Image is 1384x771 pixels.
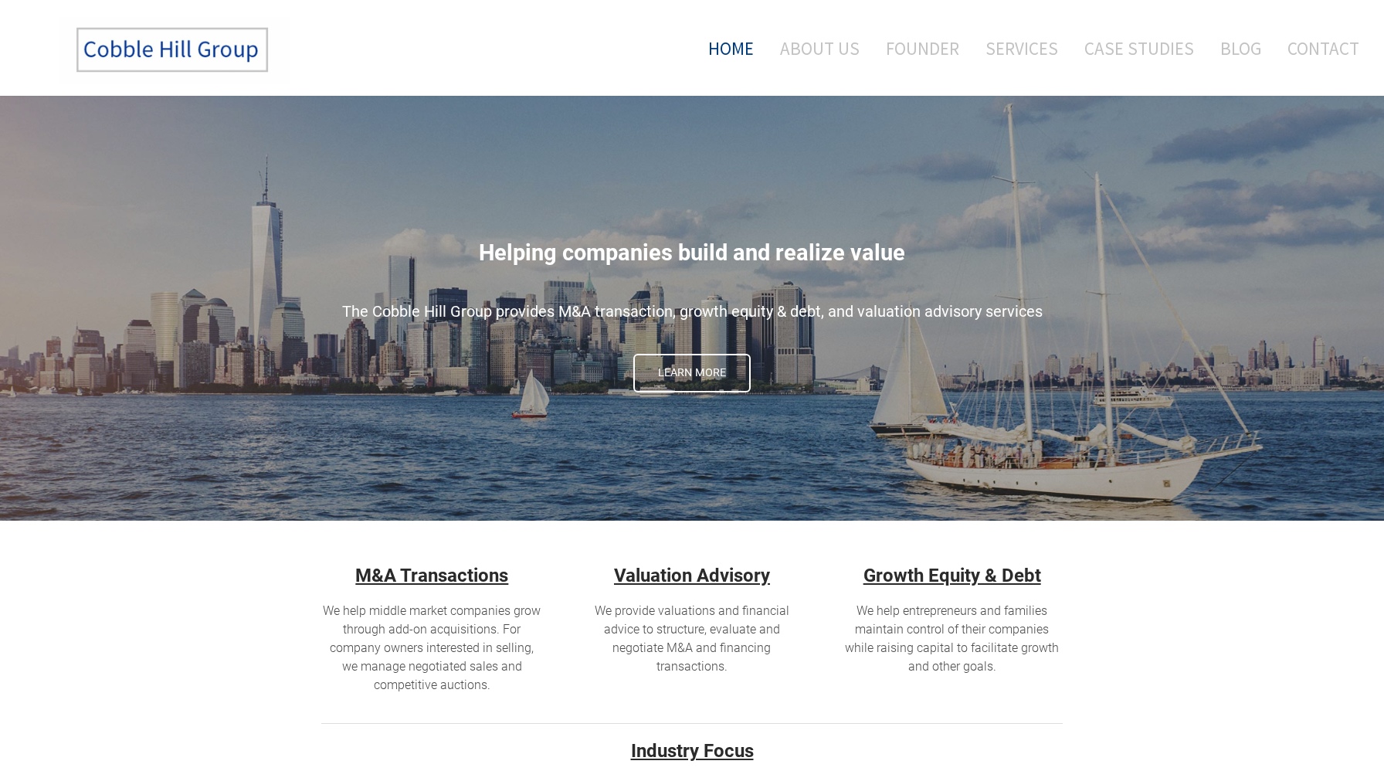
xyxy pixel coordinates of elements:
[974,16,1070,80] a: Services
[614,565,770,586] a: Valuation Advisory
[768,16,871,80] a: About Us
[355,565,508,586] u: M&A Transactions
[1209,16,1273,80] a: Blog
[685,16,765,80] a: Home
[845,603,1059,674] span: We help entrepreneurs and families maintain control of their companies while raising capital to f...
[595,603,789,674] span: We provide valuations and financial advice to structure, evaluate and negotiate M&A and financing...
[631,740,754,762] strong: Industry Focus
[1276,16,1359,80] a: Contact
[633,354,751,392] a: Learn More
[323,603,541,692] span: We help middle market companies grow through add-on acquisitions. For company owners interested i...
[342,302,1043,321] span: The Cobble Hill Group provides M&A transaction, growth equity & debt, and valuation advisory serv...
[863,565,1041,586] strong: Growth Equity & Debt
[635,355,749,391] span: Learn More
[59,16,290,84] img: The Cobble Hill Group LLC
[479,239,905,266] span: Helping companies build and realize value
[1073,16,1206,80] a: Case Studies
[874,16,971,80] a: Founder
